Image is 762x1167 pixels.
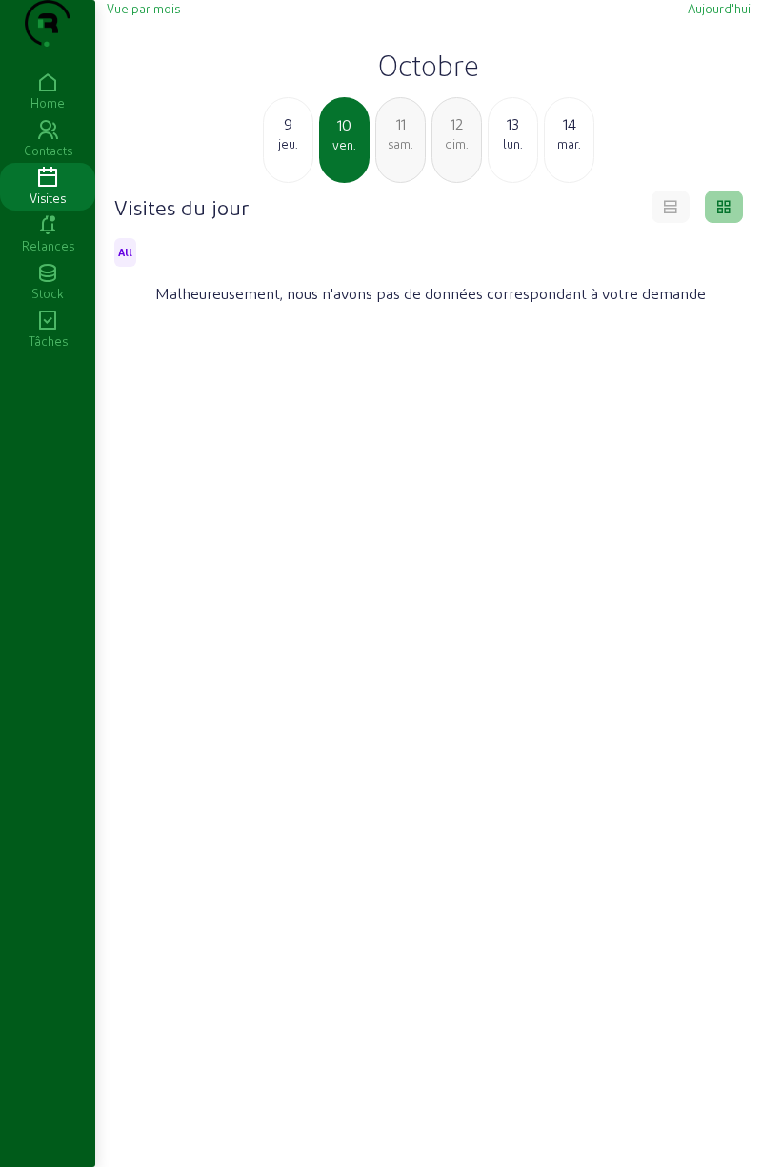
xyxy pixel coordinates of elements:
div: sam. [376,135,425,152]
span: Aujourd'hui [688,1,751,15]
div: 12 [432,112,481,135]
div: 14 [545,112,593,135]
div: 11 [376,112,425,135]
div: mar. [545,135,593,152]
div: jeu. [264,135,312,152]
div: dim. [432,135,481,152]
span: All [118,246,132,259]
h4: Visites du jour [114,193,249,220]
span: Vue par mois [107,1,180,15]
div: 9 [264,112,312,135]
h2: Octobre [107,48,751,82]
div: 13 [489,112,537,135]
div: lun. [489,135,537,152]
div: 10 [321,113,368,136]
div: ven. [321,136,368,153]
span: Malheureusement, nous n'avons pas de données correspondant à votre demande [155,282,706,305]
